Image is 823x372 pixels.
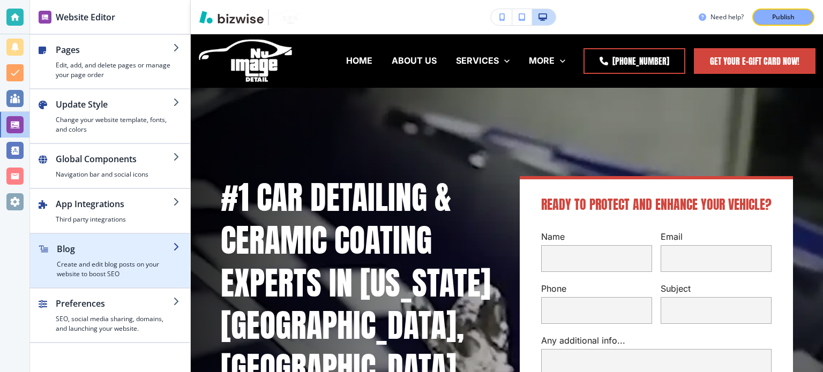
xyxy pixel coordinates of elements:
p: SERVICES [456,55,499,67]
p: Email [661,231,772,243]
h2: Preferences [56,297,173,310]
img: Bizwise Logo [199,11,264,24]
h2: Global Components [56,153,173,165]
p: Phone [541,283,652,295]
h2: Blog [57,242,173,255]
p: Subject [661,283,772,295]
h4: Edit, add, and delete pages or manage your page order [56,60,173,80]
p: HOME [346,55,372,67]
a: [PHONE_NUMBER] [583,48,685,74]
button: PreferencesSEO, social media sharing, domains, and launching your website. [30,289,190,342]
p: MORE [529,55,555,67]
h2: Update Style [56,98,173,111]
img: editor icon [39,11,51,24]
h2: Website Editor [56,11,115,24]
h4: Create and edit blog posts on your website to boost SEO [57,260,173,279]
h4: Third party integrations [56,215,173,224]
a: Get Your E-Gift Card Now! [694,48,815,74]
p: Any additional info... [541,335,772,347]
h2: Pages [56,43,173,56]
button: Update StyleChange your website template, fonts, and colors [30,89,190,143]
h3: Need help? [710,12,744,22]
h4: Change your website template, fonts, and colors [56,115,173,134]
h2: App Integrations [56,198,173,210]
h4: Navigation bar and social icons [56,170,173,179]
button: App IntegrationsThird party integrations [30,189,190,233]
button: BlogCreate and edit blog posts on your website to boost SEO [30,234,190,287]
span: Ready to Protect and Enhance Your Vehicle? [541,195,772,214]
p: Name [541,231,652,243]
img: Your Logo [273,10,302,24]
h4: SEO, social media sharing, domains, and launching your website. [56,314,173,333]
p: Publish [772,12,795,22]
p: ABOUT US [392,55,437,67]
button: PagesEdit, add, and delete pages or manage your page order [30,35,190,88]
button: Global ComponentsNavigation bar and social icons [30,144,190,188]
button: Publish [752,9,814,26]
img: NU Image Detail [198,38,295,83]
